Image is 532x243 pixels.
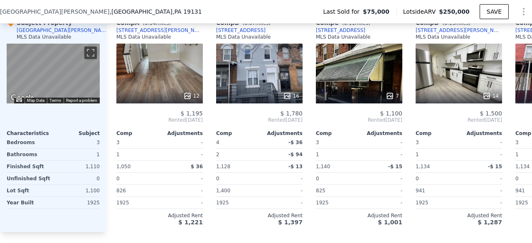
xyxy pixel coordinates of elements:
div: 1925 [55,197,100,209]
span: Rented [DATE] [416,117,502,123]
span: 0 [515,176,519,182]
span: 1,400 [216,188,230,194]
div: MLS Data Unavailable [116,34,171,40]
div: 1 [416,149,457,160]
span: 1,128 [216,164,230,169]
div: Adjustments [259,130,303,137]
span: $ 1,221 [178,219,203,226]
div: 0 [55,173,100,184]
div: Comp [416,130,459,137]
span: 941 [515,188,525,194]
div: 1925 [116,197,158,209]
div: 1,100 [55,185,100,196]
span: Rented [DATE] [216,117,303,123]
div: MLS Data Unavailable [416,34,470,40]
div: 1 [55,149,100,160]
span: 1,134 [515,164,530,169]
span: $ 1,287 [478,219,502,226]
div: Adjusted Rent [316,212,402,219]
div: MLS Data Unavailable [216,34,271,40]
div: 1,110 [55,161,100,172]
span: 3 [416,140,419,145]
span: 3 [316,140,319,145]
div: Map [7,44,100,103]
span: $ 1,397 [278,219,303,226]
div: Adjustments [359,130,402,137]
button: Show Options [515,3,532,20]
div: [GEOGRAPHIC_DATA][PERSON_NAME] [17,27,110,34]
div: - [161,173,203,184]
span: 0 [416,176,419,182]
span: Rented [DATE] [116,117,203,123]
div: - [261,197,303,209]
span: Rented [DATE] [316,117,402,123]
div: 3 [55,137,100,148]
img: Google [9,93,36,103]
span: $ 1,195 [181,110,203,117]
span: $ 1,500 [480,110,502,117]
div: - [461,185,502,196]
div: Adjusted Rent [116,212,203,219]
div: 2 [216,149,258,160]
span: -$ 13 [288,164,303,169]
div: MLS Data Unavailable [316,34,371,40]
a: [STREET_ADDRESS][PERSON_NAME] [416,27,502,34]
span: , [GEOGRAPHIC_DATA] [109,7,202,16]
div: 1925 [216,197,258,209]
div: - [461,197,502,209]
div: 1 [116,149,158,160]
span: 0 [316,176,319,182]
div: Adjusted Rent [216,212,303,219]
div: Characteristics [7,130,53,137]
span: -$ 15 [488,164,502,169]
span: 4 [216,140,219,145]
div: Adjusted Rent [416,212,502,219]
span: 1,140 [316,164,330,169]
span: $ 1,100 [380,110,402,117]
div: - [261,185,303,196]
div: - [461,173,502,184]
div: - [161,185,203,196]
span: -$ 15 [388,164,402,169]
span: -$ 94 [288,152,303,157]
div: Adjustments [459,130,502,137]
div: 12 [183,92,199,100]
a: [STREET_ADDRESS] [316,27,365,34]
div: - [361,185,402,196]
span: 825 [316,188,325,194]
div: - [361,197,402,209]
div: Unfinished Sqft [7,173,52,184]
a: Terms (opens in new tab) [49,98,61,103]
div: MLS Data Unavailable [17,34,71,40]
span: , PA 19131 [172,8,202,15]
span: $ 1,780 [281,110,303,117]
div: Street View [7,44,100,103]
button: Map Data [27,98,44,103]
span: 1,050 [116,164,131,169]
span: 3 [116,140,120,145]
div: - [361,137,402,148]
span: 0 [216,176,219,182]
button: SAVE [480,4,509,19]
div: - [361,173,402,184]
a: [STREET_ADDRESS] [216,27,266,34]
div: Year Built [7,197,52,209]
div: - [461,137,502,148]
div: Bedrooms [7,137,52,148]
div: 1 [316,149,357,160]
div: 1925 [316,197,357,209]
div: Lot Sqft [7,185,52,196]
a: Open this area in Google Maps (opens a new window) [9,93,36,103]
div: Adjustments [160,130,203,137]
div: 14 [483,92,499,100]
a: Report a problem [66,98,97,103]
div: - [361,149,402,160]
span: $ 1,001 [378,219,402,226]
div: Subject [53,130,100,137]
div: - [161,149,203,160]
div: - [461,149,502,160]
button: Toggle fullscreen view [84,47,97,59]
